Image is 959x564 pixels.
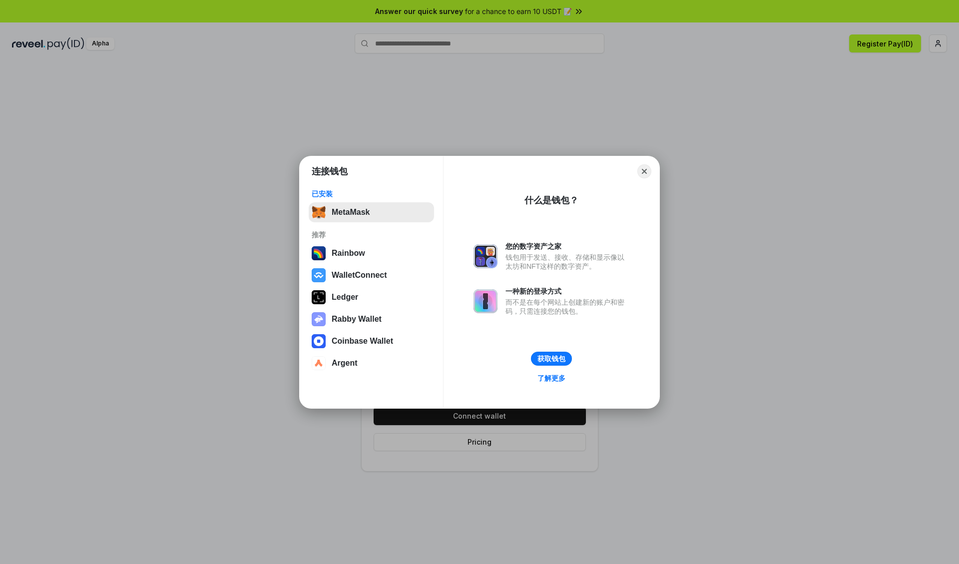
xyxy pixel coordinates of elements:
[312,268,326,282] img: svg+xml,%3Csvg%20width%3D%2228%22%20height%3D%2228%22%20viewBox%3D%220%200%2028%2028%22%20fill%3D...
[309,202,434,222] button: MetaMask
[531,372,571,385] a: 了解更多
[332,315,382,324] div: Rabby Wallet
[312,334,326,348] img: svg+xml,%3Csvg%20width%3D%2228%22%20height%3D%2228%22%20viewBox%3D%220%200%2028%2028%22%20fill%3D...
[309,265,434,285] button: WalletConnect
[312,290,326,304] img: svg+xml,%3Csvg%20xmlns%3D%22http%3A%2F%2Fwww.w3.org%2F2000%2Fsvg%22%20width%3D%2228%22%20height%3...
[505,298,629,316] div: 而不是在每个网站上创建新的账户和密码，只需连接您的钱包。
[309,309,434,329] button: Rabby Wallet
[537,354,565,363] div: 获取钱包
[332,359,358,368] div: Argent
[332,208,370,217] div: MetaMask
[309,353,434,373] button: Argent
[332,271,387,280] div: WalletConnect
[312,165,348,177] h1: 连接钱包
[309,331,434,351] button: Coinbase Wallet
[332,293,358,302] div: Ledger
[637,164,651,178] button: Close
[531,352,572,366] button: 获取钱包
[505,242,629,251] div: 您的数字资产之家
[312,356,326,370] img: svg+xml,%3Csvg%20width%3D%2228%22%20height%3D%2228%22%20viewBox%3D%220%200%2028%2028%22%20fill%3D...
[312,246,326,260] img: svg+xml,%3Csvg%20width%3D%22120%22%20height%3D%22120%22%20viewBox%3D%220%200%20120%20120%22%20fil...
[309,287,434,307] button: Ledger
[332,249,365,258] div: Rainbow
[524,194,578,206] div: 什么是钱包？
[312,189,431,198] div: 已安装
[312,205,326,219] img: svg+xml,%3Csvg%20fill%3D%22none%22%20height%3D%2233%22%20viewBox%3D%220%200%2035%2033%22%20width%...
[505,253,629,271] div: 钱包用于发送、接收、存储和显示像以太坊和NFT这样的数字资产。
[332,337,393,346] div: Coinbase Wallet
[312,230,431,239] div: 推荐
[474,244,497,268] img: svg+xml,%3Csvg%20xmlns%3D%22http%3A%2F%2Fwww.w3.org%2F2000%2Fsvg%22%20fill%3D%22none%22%20viewBox...
[537,374,565,383] div: 了解更多
[474,289,497,313] img: svg+xml,%3Csvg%20xmlns%3D%22http%3A%2F%2Fwww.w3.org%2F2000%2Fsvg%22%20fill%3D%22none%22%20viewBox...
[312,312,326,326] img: svg+xml,%3Csvg%20xmlns%3D%22http%3A%2F%2Fwww.w3.org%2F2000%2Fsvg%22%20fill%3D%22none%22%20viewBox...
[505,287,629,296] div: 一种新的登录方式
[309,243,434,263] button: Rainbow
